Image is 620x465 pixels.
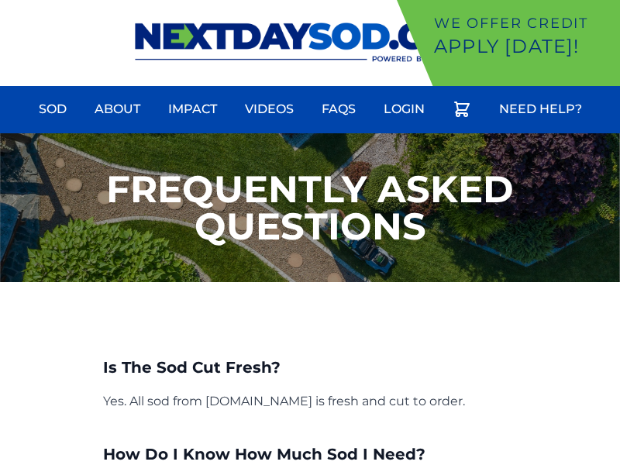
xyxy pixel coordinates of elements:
p: We offer Credit [434,12,614,34]
a: FAQs [312,91,365,128]
h3: How Do I Know How Much Sod I Need? [103,425,516,465]
a: Sod [29,91,76,128]
a: Videos [236,91,303,128]
a: About [85,91,150,128]
a: Login [374,91,434,128]
a: Impact [159,91,226,128]
p: Apply [DATE]! [434,34,614,59]
h3: Is The Sod Cut Fresh? [103,356,516,378]
p: Yes. All sod from [DOMAIN_NAME] is fresh and cut to order. [103,391,516,412]
a: Need Help? [490,91,591,128]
